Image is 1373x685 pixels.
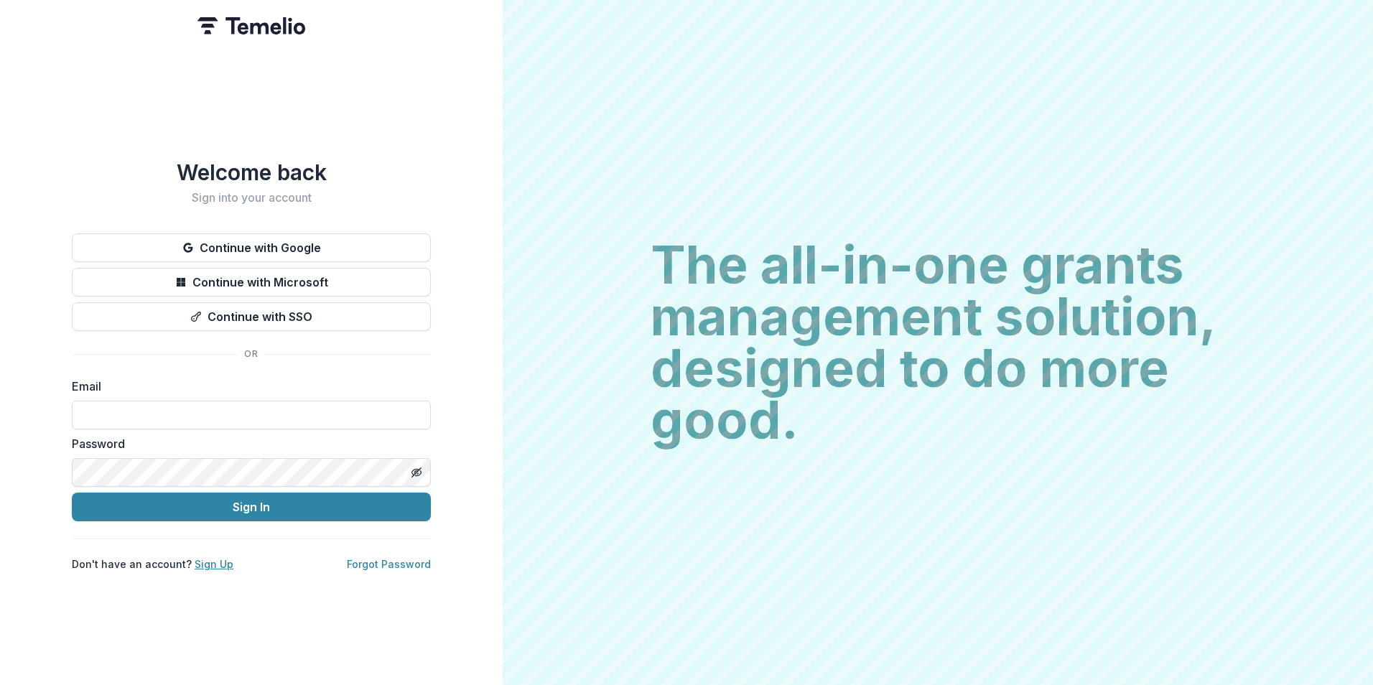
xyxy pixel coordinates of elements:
h1: Welcome back [72,159,431,185]
p: Don't have an account? [72,556,233,572]
label: Email [72,378,422,395]
label: Password [72,435,422,452]
button: Continue with Microsoft [72,268,431,297]
button: Continue with Google [72,233,431,262]
img: Temelio [197,17,305,34]
button: Continue with SSO [72,302,431,331]
a: Forgot Password [347,558,431,570]
button: Sign In [72,493,431,521]
h2: Sign into your account [72,191,431,205]
a: Sign Up [195,558,233,570]
button: Toggle password visibility [405,461,428,484]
